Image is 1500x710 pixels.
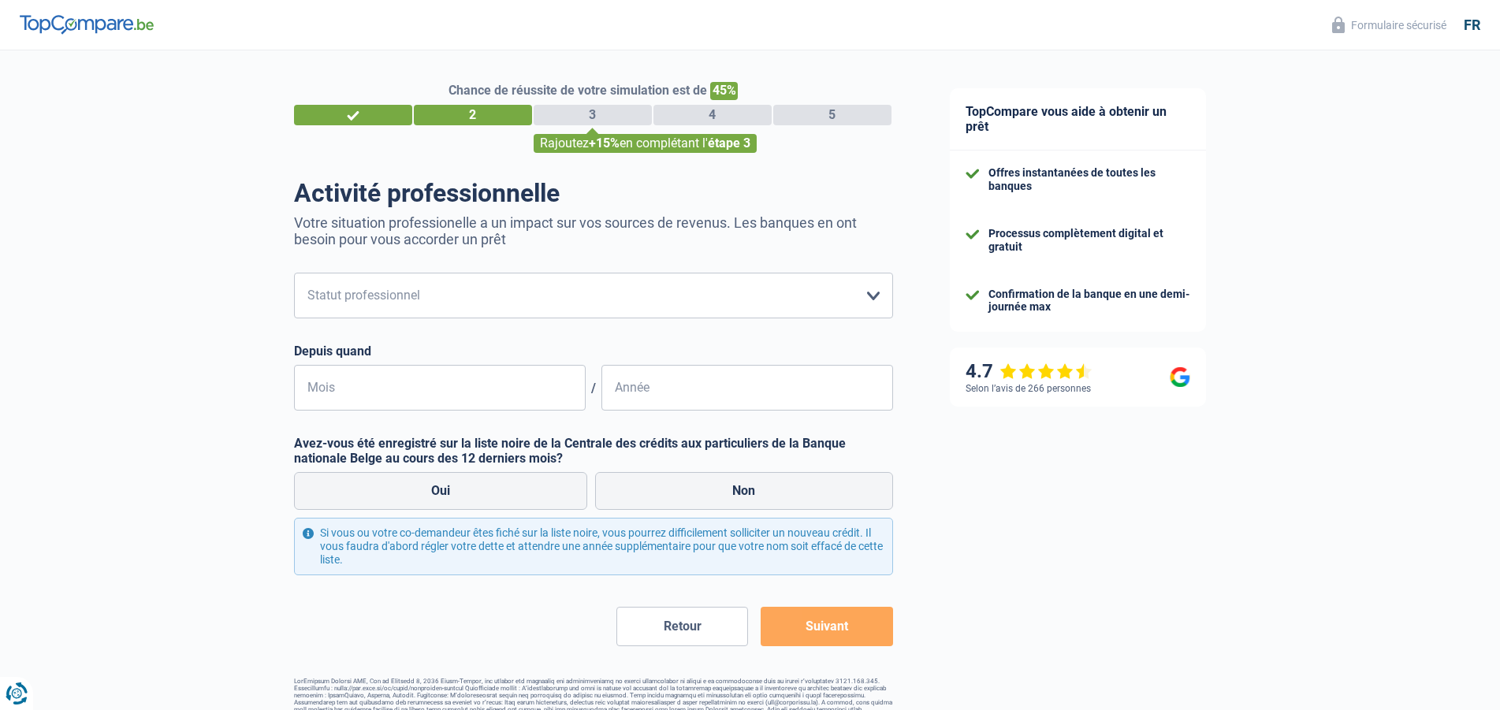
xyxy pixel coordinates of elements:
label: Avez-vous été enregistré sur la liste noire de la Centrale des crédits aux particuliers de la Ban... [294,436,893,466]
div: 4.7 [966,360,1092,383]
div: Processus complètement digital et gratuit [988,227,1190,254]
input: MM [294,365,586,411]
div: 3 [534,105,652,125]
div: fr [1464,17,1480,34]
button: Retour [616,607,748,646]
p: Votre situation professionelle a un impact sur vos sources de revenus. Les banques en ont besoin ... [294,214,893,247]
span: / [586,381,601,396]
h1: Activité professionnelle [294,178,893,208]
div: 1 [294,105,412,125]
input: AAAA [601,365,893,411]
span: 45% [710,82,738,100]
button: Formulaire sécurisé [1323,12,1456,38]
label: Oui [294,472,588,510]
span: +15% [589,136,620,151]
div: Selon l’avis de 266 personnes [966,383,1091,394]
div: 4 [653,105,772,125]
span: étape 3 [708,136,750,151]
button: Suivant [761,607,892,646]
div: Si vous ou votre co-demandeur êtes fiché sur la liste noire, vous pourrez difficilement sollicite... [294,518,893,574]
label: Non [595,472,893,510]
span: Chance de réussite de votre simulation est de [449,83,707,98]
label: Depuis quand [294,344,893,359]
div: 2 [414,105,532,125]
div: Offres instantanées de toutes les banques [988,166,1190,193]
img: TopCompare Logo [20,15,154,34]
div: TopCompare vous aide à obtenir un prêt [950,88,1206,151]
div: Confirmation de la banque en une demi-journée max [988,288,1190,314]
div: 5 [773,105,891,125]
div: Rajoutez en complétant l' [534,134,757,153]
